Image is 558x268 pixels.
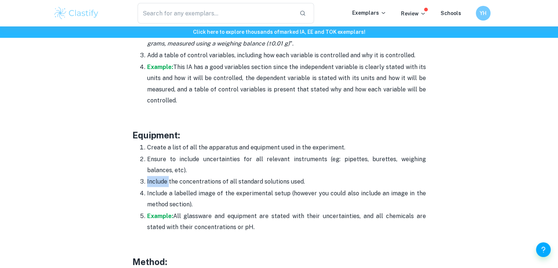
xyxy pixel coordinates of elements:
[147,142,426,153] p: Create a list of all the apparatus and equipment used in the experiment.
[1,28,557,36] h6: Click here to explore thousands of marked IA, EE and TOK exemplars !
[138,3,294,23] input: Search for any exemplars...
[441,10,461,16] a: Schools
[147,153,426,176] p: Ensure to include uncertainties for all relevant instruments (eg: pipettes, burettes, weighing ba...
[147,188,426,210] p: Include a labelled image of the experimental setup (however you could also include an image in th...
[132,128,426,141] h3: Equipment:
[147,212,173,219] a: Example:
[53,6,100,21] img: Clastify logo
[536,242,551,257] button: Help and Feedback
[401,10,426,18] p: Review
[476,6,490,21] button: YH
[147,61,426,106] p: This IA has a good variables section since the independent variable is clearly stated with its un...
[147,63,173,70] a: Example:
[352,9,386,17] p: Exemplars
[132,255,426,268] h3: Method:
[147,176,426,187] p: Include the concentrations of all standard solutions used.
[479,9,487,17] h6: YH
[147,210,426,233] p: All glassware and equipment are stated with their uncertainties, and all chemicals are stated wit...
[147,50,426,61] p: Add a table of control variables, including how each variable is controlled and why it is control...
